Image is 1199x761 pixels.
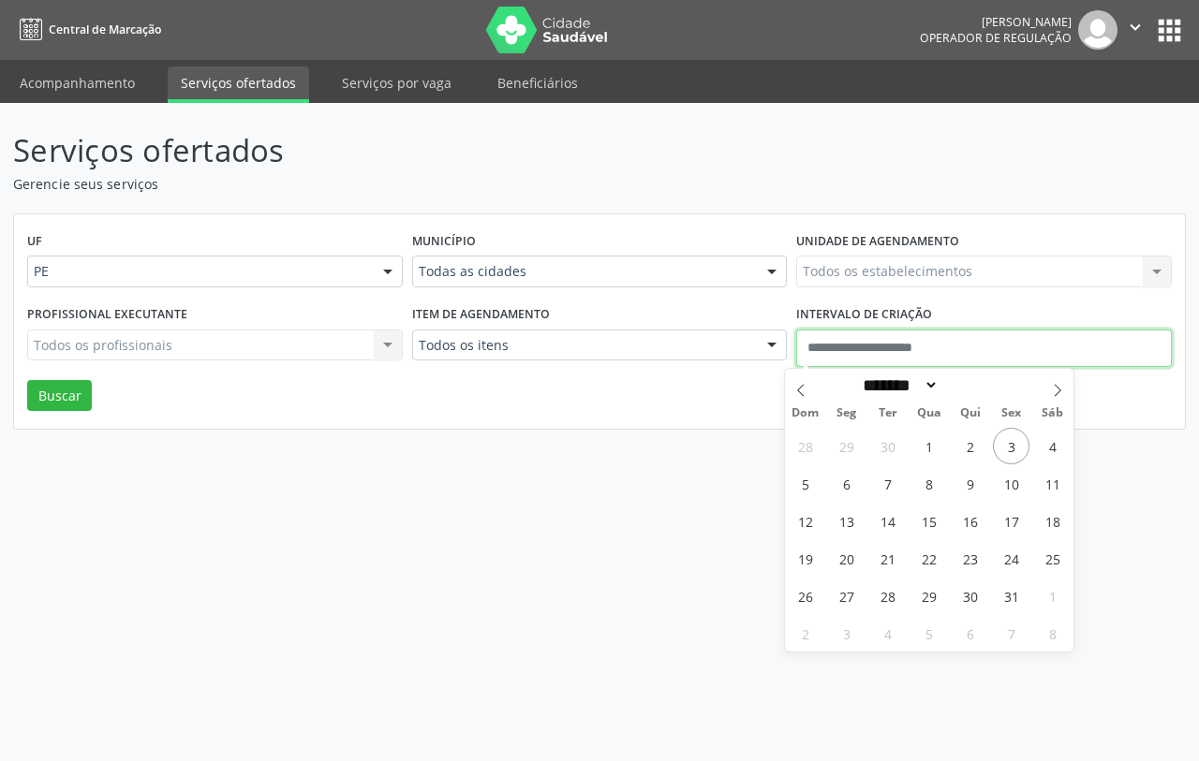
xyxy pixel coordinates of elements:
[7,66,148,99] a: Acompanhamento
[27,227,42,256] label: UF
[787,465,823,502] span: Outubro 5, 2025
[828,465,865,502] span: Outubro 6, 2025
[910,503,947,539] span: Outubro 15, 2025
[796,227,959,256] label: Unidade de agendamento
[920,14,1072,30] div: [PERSON_NAME]
[1078,10,1118,50] img: img
[168,66,309,103] a: Serviços ofertados
[787,615,823,651] span: Novembro 2, 2025
[1125,17,1146,37] i: 
[826,407,867,419] span: Seg
[920,30,1072,46] span: Operador de regulação
[993,503,1029,539] span: Outubro 17, 2025
[27,300,187,329] label: Profissional executante
[412,227,476,256] label: Município
[49,22,161,37] span: Central de Marcação
[484,66,591,99] a: Beneficiários
[910,540,947,577] span: Outubro 22, 2025
[412,300,550,329] label: Item de agendamento
[993,540,1029,577] span: Outubro 24, 2025
[869,578,906,614] span: Outubro 28, 2025
[993,465,1029,502] span: Outubro 10, 2025
[910,615,947,651] span: Novembro 5, 2025
[952,465,988,502] span: Outubro 9, 2025
[828,428,865,464] span: Setembro 29, 2025
[796,300,932,329] label: Intervalo de criação
[910,465,947,502] span: Outubro 8, 2025
[1034,503,1071,539] span: Outubro 18, 2025
[419,262,749,281] span: Todas as cidades
[828,578,865,614] span: Outubro 27, 2025
[828,615,865,651] span: Novembro 3, 2025
[13,14,161,45] a: Central de Marcação
[952,615,988,651] span: Novembro 6, 2025
[787,503,823,539] span: Outubro 12, 2025
[939,375,1000,395] input: Year
[1034,428,1071,464] span: Outubro 4, 2025
[857,375,940,395] select: Month
[910,428,947,464] span: Outubro 1, 2025
[952,428,988,464] span: Outubro 2, 2025
[329,66,465,99] a: Serviços por vaga
[787,578,823,614] span: Outubro 26, 2025
[993,578,1029,614] span: Outubro 31, 2025
[27,380,92,412] button: Buscar
[952,503,988,539] span: Outubro 16, 2025
[869,615,906,651] span: Novembro 4, 2025
[787,428,823,464] span: Setembro 28, 2025
[1034,615,1071,651] span: Novembro 8, 2025
[1034,540,1071,577] span: Outubro 25, 2025
[13,127,834,174] p: Serviços ofertados
[785,407,826,419] span: Dom
[34,262,364,281] span: PE
[867,407,909,419] span: Ter
[1034,578,1071,614] span: Novembro 1, 2025
[869,540,906,577] span: Outubro 21, 2025
[13,174,834,194] p: Gerencie seus serviços
[993,615,1029,651] span: Novembro 7, 2025
[1032,407,1073,419] span: Sáb
[419,336,749,355] span: Todos os itens
[1118,10,1153,50] button: 
[909,407,950,419] span: Qua
[869,465,906,502] span: Outubro 7, 2025
[993,428,1029,464] span: Outubro 3, 2025
[1153,14,1186,47] button: apps
[828,540,865,577] span: Outubro 20, 2025
[869,503,906,539] span: Outubro 14, 2025
[991,407,1032,419] span: Sex
[787,540,823,577] span: Outubro 19, 2025
[952,540,988,577] span: Outubro 23, 2025
[828,503,865,539] span: Outubro 13, 2025
[950,407,991,419] span: Qui
[869,428,906,464] span: Setembro 30, 2025
[910,578,947,614] span: Outubro 29, 2025
[952,578,988,614] span: Outubro 30, 2025
[1034,465,1071,502] span: Outubro 11, 2025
